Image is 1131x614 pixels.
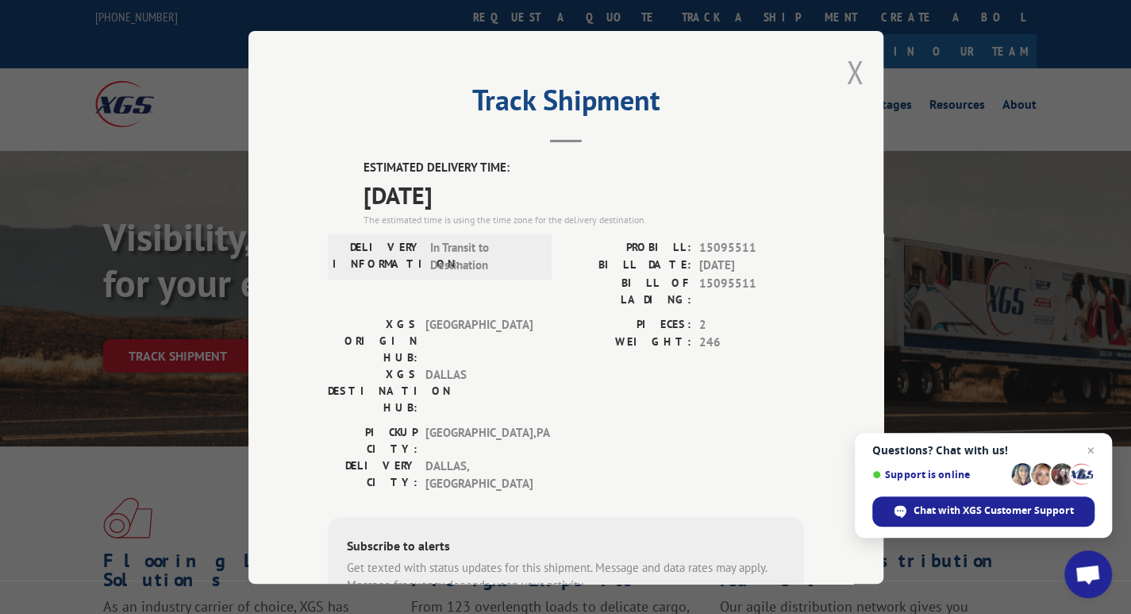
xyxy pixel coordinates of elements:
[425,365,533,415] span: DALLAS
[872,444,1094,457] span: Questions? Chat with us!
[364,159,804,177] label: ESTIMATED DELIVERY TIME:
[699,238,804,257] span: 15095511
[566,274,691,307] label: BILL OF LADING:
[1081,441,1100,460] span: Close chat
[328,315,417,365] label: XGS ORIGIN HUB:
[566,257,691,275] label: BILL DATE:
[699,334,804,352] span: 246
[699,257,804,275] span: [DATE]
[425,457,533,492] span: DALLAS , [GEOGRAPHIC_DATA]
[328,457,417,492] label: DELIVERY CITY:
[430,238,537,274] span: In Transit to Destination
[364,176,804,212] span: [DATE]
[425,423,533,457] span: [GEOGRAPHIC_DATA] , PA
[914,504,1074,518] span: Chat with XGS Customer Support
[566,315,691,334] label: PIECES:
[347,558,785,594] div: Get texted with status updates for this shipment. Message and data rates may apply. Message frequ...
[328,365,417,415] label: XGS DESTINATION HUB:
[1064,550,1112,598] div: Open chat
[425,315,533,365] span: [GEOGRAPHIC_DATA]
[566,334,691,352] label: WEIGHT:
[333,238,422,274] label: DELIVERY INFORMATION:
[699,315,804,334] span: 2
[364,212,804,226] div: The estimated time is using the time zone for the delivery destination.
[872,496,1094,527] div: Chat with XGS Customer Support
[846,51,864,93] button: Close modal
[699,274,804,307] span: 15095511
[328,423,417,457] label: PICKUP CITY:
[566,238,691,257] label: PROBILL:
[347,535,785,558] div: Subscribe to alerts
[872,469,1006,481] span: Support is online
[328,89,804,119] h2: Track Shipment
